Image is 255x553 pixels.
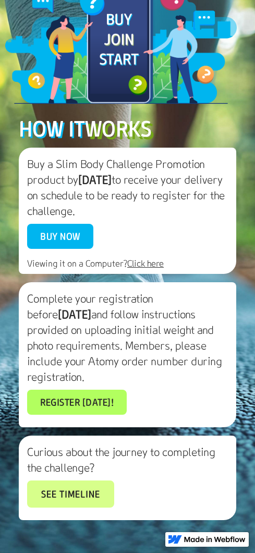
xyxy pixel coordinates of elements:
[27,390,127,415] a: Register [DATE]!
[58,307,91,321] strong: [DATE]
[27,480,114,508] a: See timeline
[184,536,246,543] img: Made in Webflow
[27,224,93,249] a: Buy Now
[27,444,228,475] h3: Curious about the journey to completing the challenge?
[19,114,236,142] h2: HOW IT
[85,115,151,141] span: WORKS
[127,258,164,269] span: Click here
[27,156,228,219] h3: Buy a Slim Body Challenge Promotion product by to receive your delivery on schedule to be ready t...
[27,258,164,269] a: Viewing it on a Computer?Click here
[78,172,112,187] span: [DATE]
[27,291,228,384] h3: Complete your registration before and follow instructions provided on uploading initial weight an...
